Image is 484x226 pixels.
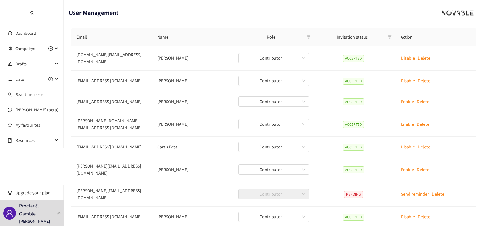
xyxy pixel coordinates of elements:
[417,166,429,173] p: Delete
[242,97,305,106] span: Contributor
[6,209,13,217] span: user
[418,55,430,62] p: Delete
[388,35,392,39] span: filter
[242,142,305,152] span: Contributor
[15,119,59,132] a: My favourites
[401,53,415,63] button: Disable
[401,143,415,150] p: Disable
[71,71,152,91] td: [EMAIL_ADDRESS][DOMAIN_NAME]
[48,46,53,51] span: plus-circle
[417,96,429,107] button: Delete
[417,98,429,105] p: Delete
[418,76,430,86] button: Delete
[8,77,12,81] span: unordered-list
[343,214,364,221] span: ACCEPTED
[417,119,429,129] button: Delete
[343,166,364,173] span: ACCEPTED
[307,35,310,39] span: filter
[152,112,233,137] td: Stuart Askew
[71,157,152,182] td: [PERSON_NAME][EMAIL_ADDRESS][DOMAIN_NAME]
[30,11,34,15] span: double-left
[401,191,429,198] p: Send reminder
[242,53,305,63] span: Contributor
[401,77,415,84] p: Disable
[152,157,233,182] td: Sunil Bhosle
[395,28,476,46] th: Action
[15,134,53,147] span: Resources
[71,91,152,112] td: [EMAIL_ADDRESS][DOMAIN_NAME]
[8,138,12,143] span: book
[401,55,415,62] p: Disable
[401,166,414,173] p: Enable
[71,112,152,137] td: [PERSON_NAME][DOMAIN_NAME][EMAIL_ADDRESS][DOMAIN_NAME]
[432,191,444,198] p: Delete
[401,213,415,220] p: Disable
[71,46,152,71] td: [DOMAIN_NAME][EMAIL_ADDRESS][DOMAIN_NAME]
[401,212,415,222] button: Disable
[343,144,364,151] span: ACCEPTED
[15,42,36,55] span: Campaigns
[152,71,233,91] td: Sabah Alshawk
[319,34,385,41] span: Invitation status
[418,53,430,63] button: Delete
[418,212,430,222] button: Delete
[401,164,414,175] button: Enable
[8,46,12,51] span: sound
[452,195,484,226] iframe: Chat Widget
[19,202,54,218] p: Procter & Gamble
[8,62,12,66] span: edit
[401,189,429,199] button: Send reminder
[401,98,414,105] p: Enable
[432,189,444,199] button: Delete
[343,55,364,62] span: ACCEPTED
[343,98,364,105] span: ACCEPTED
[238,34,304,41] span: Role
[15,30,36,36] a: Dashboard
[19,218,50,225] p: [PERSON_NAME]
[15,107,58,113] a: [PERSON_NAME] (beta)
[15,186,59,199] span: Upgrade your plan
[8,191,12,195] span: trophy
[418,142,430,152] button: Delete
[152,137,233,157] td: Cartis Best
[242,212,305,222] span: Contributor
[401,76,415,86] button: Disable
[242,76,305,86] span: Contributor
[71,182,152,207] td: [PERSON_NAME][EMAIL_ADDRESS][DOMAIN_NAME]
[152,46,233,71] td: SK Ahn
[305,32,312,42] span: filter
[15,92,47,97] a: Real-time search
[401,119,414,129] button: Enable
[15,73,24,86] span: Lists
[71,137,152,157] td: [EMAIL_ADDRESS][DOMAIN_NAME]
[15,57,53,70] span: Drafts
[343,121,364,128] span: ACCEPTED
[401,121,414,128] p: Enable
[343,78,364,85] span: ACCEPTED
[71,28,152,46] th: Email
[242,165,305,174] span: Contributor
[242,119,305,129] span: Contributor
[344,191,363,198] span: PENDING
[48,77,53,81] span: plus-circle
[418,77,430,84] p: Delete
[418,143,430,150] p: Delete
[401,142,415,152] button: Disable
[387,32,393,42] span: filter
[418,213,430,220] p: Delete
[401,96,414,107] button: Enable
[417,121,429,128] p: Delete
[152,28,233,46] th: Name
[152,91,233,112] td: Saloni Arora
[242,189,305,199] span: Contributor
[417,164,429,175] button: Delete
